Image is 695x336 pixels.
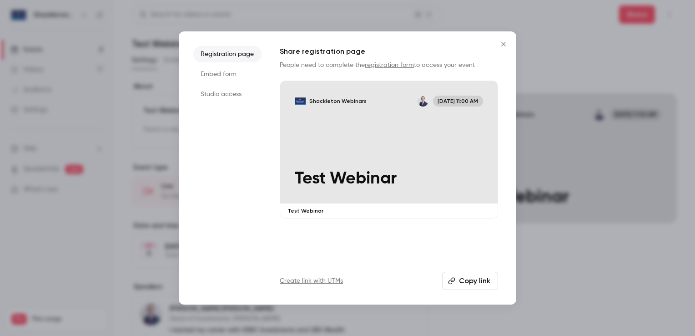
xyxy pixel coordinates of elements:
[295,96,306,107] img: Test Webinar
[287,207,490,214] p: Test Webinar
[193,86,262,102] li: Studio access
[280,81,498,219] a: Test WebinarShackleton WebinarsCharlie Lloyd[DATE] 11:00 AMTest WebinarTest Webinar
[494,35,513,53] button: Close
[280,46,498,57] h1: Share registration page
[193,66,262,82] li: Embed form
[433,96,483,107] span: [DATE] 11:00 AM
[295,169,483,188] p: Test Webinar
[280,276,343,285] a: Create link with UTMs
[365,62,414,68] a: registration form
[309,97,367,105] p: Shackleton Webinars
[193,46,262,62] li: Registration page
[418,96,428,107] img: Charlie Lloyd
[280,61,498,70] p: People need to complete the to access your event
[442,272,498,290] button: Copy link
